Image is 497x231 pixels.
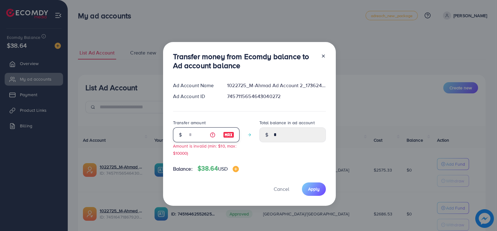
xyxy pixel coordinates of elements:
img: image [223,131,234,139]
h4: $38.64 [198,165,239,172]
img: image [233,166,239,172]
div: 1022725_M-Ahmad Ad Account 2_1736245040763 [222,82,331,89]
div: Ad Account ID [168,93,222,100]
div: Ad Account Name [168,82,222,89]
button: Apply [302,182,326,196]
div: 7457115654643040272 [222,93,331,100]
span: Cancel [274,186,289,192]
small: Amount is invalid (min: $10, max: $10000) [173,143,236,156]
span: USD [218,165,228,172]
button: Cancel [266,182,297,196]
h3: Transfer money from Ecomdy balance to Ad account balance [173,52,316,70]
span: Balance: [173,165,193,172]
span: Apply [308,186,320,192]
label: Total balance in ad account [259,120,315,126]
label: Transfer amount [173,120,206,126]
